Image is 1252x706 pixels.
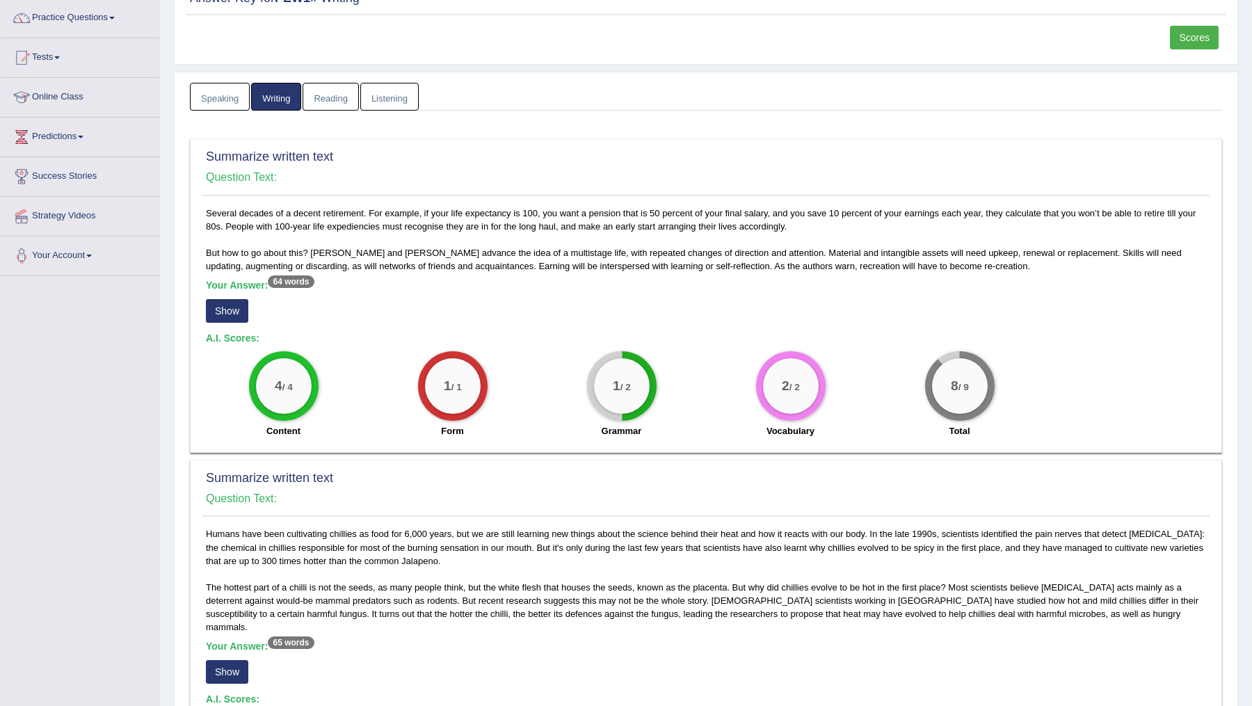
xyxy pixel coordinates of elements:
sup: 64 words [268,275,314,288]
big: 2 [782,378,789,394]
h2: Summarize written text [206,150,1206,164]
div: Several decades of a decent retirement. For example, if your life expectancy is 100, you want a p... [202,207,1210,445]
a: Tests [1,38,159,73]
small: / 1 [451,382,461,392]
small: / 2 [620,382,630,392]
button: Show [206,660,248,684]
b: Your Answer: [206,641,314,652]
big: 4 [275,378,282,394]
label: Content [266,424,300,438]
small: / 9 [958,382,968,392]
b: A.I. Scores: [206,693,259,705]
a: Scores [1170,26,1219,49]
h4: Question Text: [206,492,1206,505]
label: Vocabulary [767,424,814,438]
h4: Question Text: [206,171,1206,184]
label: Total [949,424,970,438]
button: Show [206,299,248,323]
a: Predictions [1,118,159,152]
b: A.I. Scores: [206,332,259,344]
label: Grammar [602,424,642,438]
a: Reading [303,83,358,111]
small: / 4 [282,382,292,392]
label: Form [441,424,464,438]
b: Your Answer: [206,280,314,291]
a: Writing [251,83,301,111]
a: Strategy Videos [1,197,159,232]
h2: Summarize written text [206,472,1206,486]
a: Online Class [1,78,159,113]
a: Listening [360,83,419,111]
big: 1 [613,378,620,394]
a: Speaking [190,83,250,111]
sup: 65 words [268,636,314,649]
a: Success Stories [1,157,159,192]
big: 8 [951,378,958,394]
big: 1 [444,378,451,394]
small: / 2 [789,382,799,392]
a: Your Account [1,236,159,271]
